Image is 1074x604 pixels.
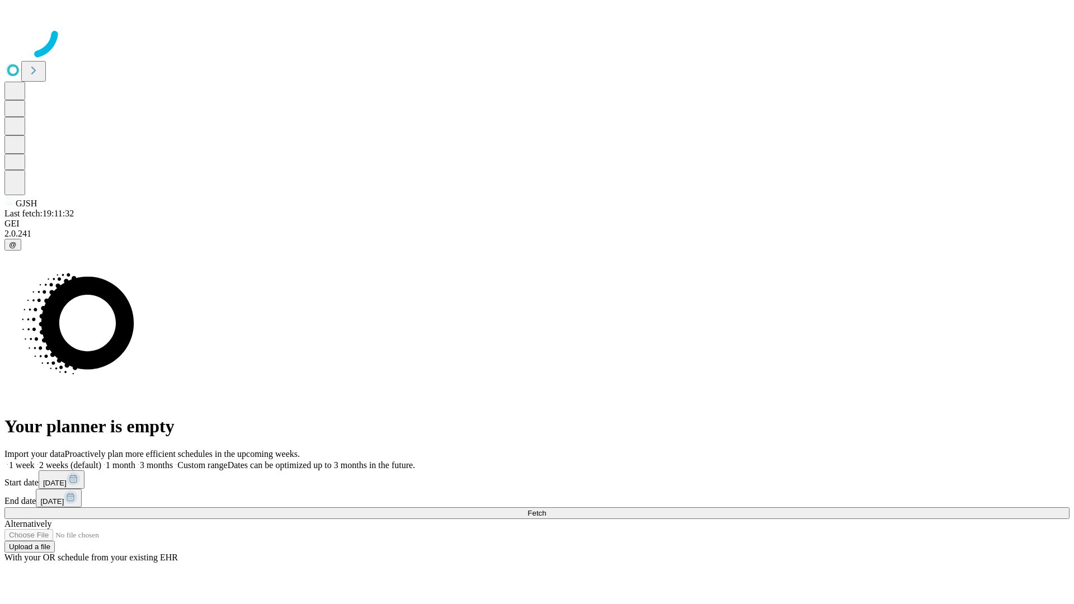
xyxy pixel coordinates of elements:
[140,460,173,470] span: 3 months
[228,460,415,470] span: Dates can be optimized up to 3 months in the future.
[4,519,51,528] span: Alternatively
[4,541,55,553] button: Upload a file
[4,470,1070,489] div: Start date
[4,489,1070,507] div: End date
[4,229,1070,239] div: 2.0.241
[4,209,74,218] span: Last fetch: 19:11:32
[4,219,1070,229] div: GEI
[106,460,135,470] span: 1 month
[4,507,1070,519] button: Fetch
[4,553,178,562] span: With your OR schedule from your existing EHR
[39,460,101,470] span: 2 weeks (default)
[40,497,64,506] span: [DATE]
[4,239,21,251] button: @
[16,199,37,208] span: GJSH
[43,479,67,487] span: [DATE]
[39,470,84,489] button: [DATE]
[4,449,65,459] span: Import your data
[9,240,17,249] span: @
[65,449,300,459] span: Proactively plan more efficient schedules in the upcoming weeks.
[527,509,546,517] span: Fetch
[177,460,227,470] span: Custom range
[36,489,82,507] button: [DATE]
[4,416,1070,437] h1: Your planner is empty
[9,460,35,470] span: 1 week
